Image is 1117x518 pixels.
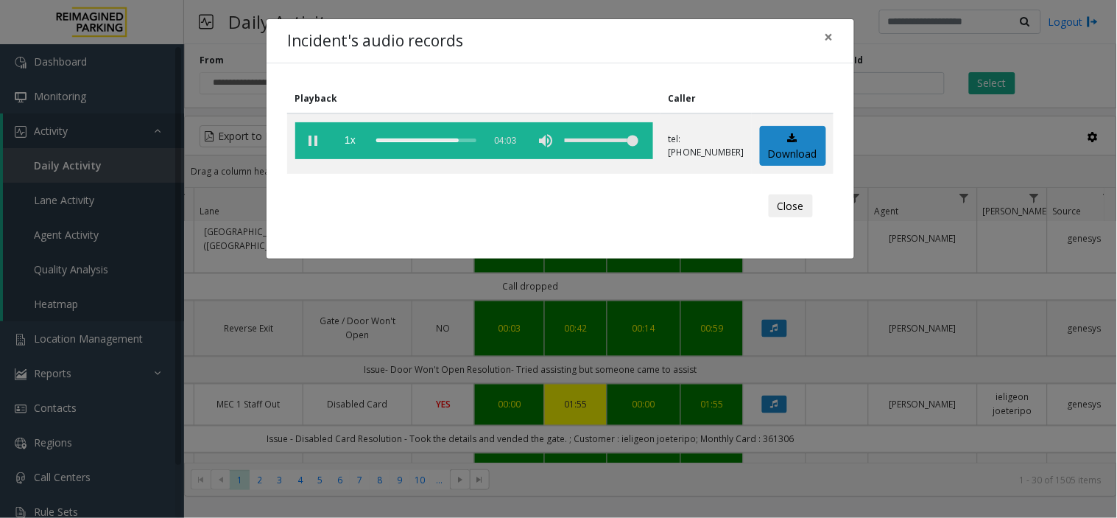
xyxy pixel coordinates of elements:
[332,122,369,159] span: playback speed button
[669,133,744,159] p: tel:[PHONE_NUMBER]
[660,84,752,113] th: Caller
[814,19,844,55] button: Close
[760,126,826,167] a: Download
[287,29,463,53] h4: Incident's audio records
[565,122,638,159] div: volume level
[287,84,660,113] th: Playback
[769,195,813,218] button: Close
[825,27,834,47] span: ×
[376,122,476,159] div: scrub bar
